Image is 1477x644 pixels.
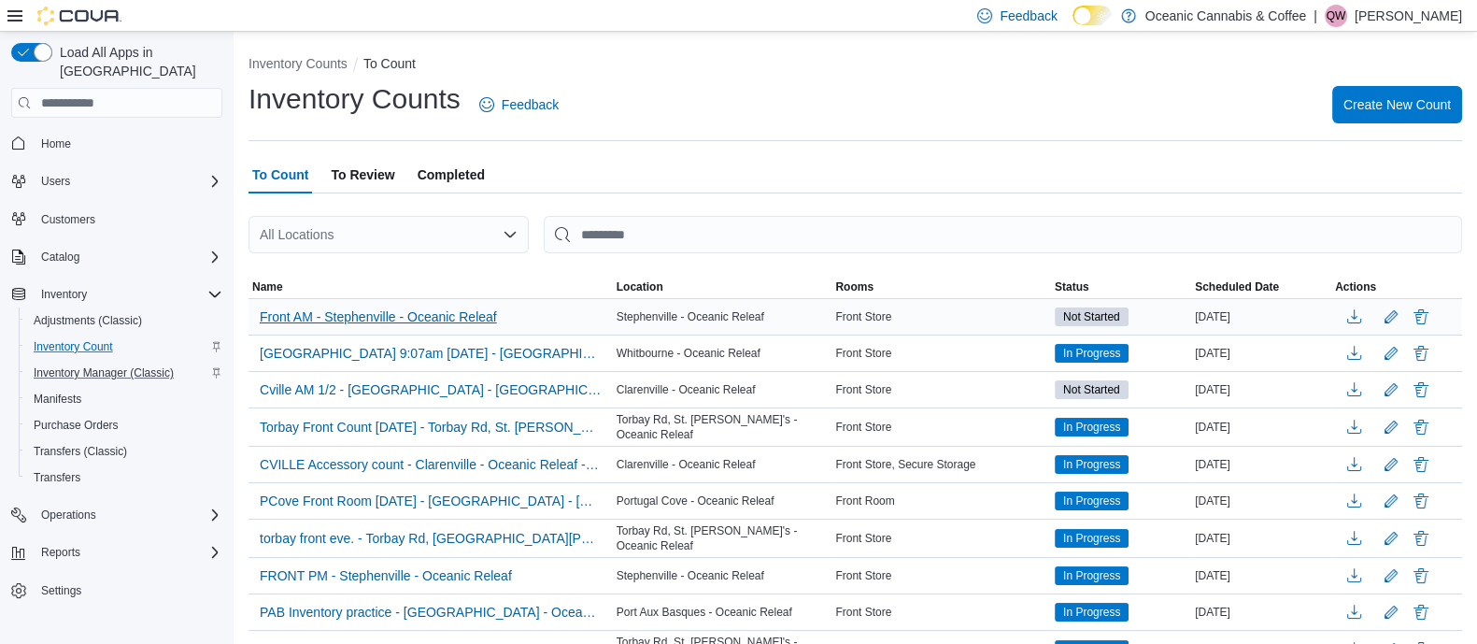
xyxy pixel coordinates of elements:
a: Purchase Orders [26,414,126,436]
button: Inventory [4,281,230,308]
span: In Progress [1063,456,1120,473]
span: In Progress [1063,493,1120,509]
p: Oceanic Cannabis & Coffee [1145,5,1307,27]
button: Delete [1410,601,1432,623]
div: [DATE] [1191,342,1331,365]
button: Operations [34,504,104,526]
span: Inventory [41,287,87,302]
button: Create New Count [1332,86,1462,123]
span: Operations [34,504,222,526]
span: Completed [418,156,485,193]
div: Front Store [831,601,1051,623]
span: Reports [34,541,222,564]
nav: An example of EuiBreadcrumbs [249,54,1462,77]
button: Torbay Front Count [DATE] - Torbay Rd, St. [PERSON_NAME]'s - Oceanic Releaf [252,413,609,441]
p: | [1314,5,1317,27]
span: Purchase Orders [34,418,119,433]
span: Customers [34,208,222,231]
button: Settings [4,577,230,604]
div: [DATE] [1191,306,1331,328]
span: Not Started [1063,308,1120,325]
button: Edit count details [1380,598,1402,626]
button: Edit count details [1380,339,1402,367]
span: In Progress [1055,344,1129,363]
img: Cova [37,7,121,25]
a: Home [34,133,78,155]
button: [GEOGRAPHIC_DATA] 9:07am [DATE] - [GEOGRAPHIC_DATA] - [GEOGRAPHIC_DATA] Releaf [252,339,609,367]
span: Torbay Rd, St. [PERSON_NAME]'s - Oceanic Releaf [617,523,829,553]
span: Reports [41,545,80,560]
span: Cville AM 1/2 - [GEOGRAPHIC_DATA] - [GEOGRAPHIC_DATA] Releaf [260,380,602,399]
span: Feedback [1000,7,1057,25]
a: Adjustments (Classic) [26,309,149,332]
span: Inventory Count [26,336,222,358]
button: Manifests [19,386,230,412]
button: torbay front eve. - Torbay Rd, [GEOGRAPHIC_DATA][PERSON_NAME] - Oceanic Releaf [252,524,609,552]
span: Adjustments (Classic) [34,313,142,328]
button: Home [4,129,230,156]
span: Manifests [26,388,222,410]
button: Delete [1410,453,1432,476]
span: To Review [331,156,394,193]
a: Inventory Count [26,336,121,358]
a: Transfers [26,466,88,489]
button: Catalog [4,244,230,270]
button: Rooms [831,276,1051,298]
span: Home [41,136,71,151]
div: Front Room [831,490,1051,512]
div: [DATE] [1191,601,1331,623]
span: FRONT PM - Stephenville - Oceanic Releaf [260,566,512,585]
button: Users [34,170,78,193]
button: Name [249,276,613,298]
button: FRONT PM - Stephenville - Oceanic Releaf [252,562,519,590]
span: Actions [1335,279,1376,294]
span: Transfers (Classic) [34,444,127,459]
button: Location [613,276,832,298]
button: Operations [4,502,230,528]
button: Scheduled Date [1191,276,1331,298]
a: Feedback [472,86,566,123]
button: Edit count details [1380,451,1402,479]
button: Purchase Orders [19,412,230,438]
span: Load All Apps in [GEOGRAPHIC_DATA] [52,43,222,80]
div: Front Store [831,342,1051,365]
h1: Inventory Counts [249,80,461,118]
span: Not Started [1063,381,1120,398]
button: Reports [4,539,230,565]
span: Stephenville - Oceanic Releaf [617,309,764,324]
span: Inventory Count [34,339,113,354]
button: Adjustments (Classic) [19,308,230,334]
span: In Progress [1063,345,1120,362]
span: To Count [252,156,308,193]
span: In Progress [1055,566,1129,585]
div: [DATE] [1191,527,1331,550]
div: Front Store [831,379,1051,401]
span: Stephenville - Oceanic Releaf [617,568,764,583]
span: In Progress [1063,567,1120,584]
span: Home [34,131,222,154]
button: Status [1051,276,1191,298]
button: Edit count details [1380,413,1402,441]
button: Inventory Count [19,334,230,360]
span: In Progress [1063,530,1120,547]
span: Inventory Manager (Classic) [26,362,222,384]
span: torbay front eve. - Torbay Rd, [GEOGRAPHIC_DATA][PERSON_NAME] - Oceanic Releaf [260,529,602,548]
span: Rooms [835,279,873,294]
a: Transfers (Classic) [26,440,135,463]
button: Catalog [34,246,87,268]
button: Edit count details [1380,524,1402,552]
span: [GEOGRAPHIC_DATA] 9:07am [DATE] - [GEOGRAPHIC_DATA] - [GEOGRAPHIC_DATA] Releaf [260,344,602,363]
p: [PERSON_NAME] [1355,5,1462,27]
span: Adjustments (Classic) [26,309,222,332]
span: QW [1327,5,1346,27]
button: Front AM - Stephenville - Oceanic Releaf [252,303,504,331]
span: Operations [41,508,96,522]
button: Users [4,168,230,194]
div: Quentin White [1325,5,1347,27]
span: Torbay Front Count [DATE] - Torbay Rd, St. [PERSON_NAME]'s - Oceanic Releaf [260,418,602,436]
div: [DATE] [1191,565,1331,587]
button: Transfers [19,465,230,491]
span: Create New Count [1343,95,1451,114]
div: [DATE] [1191,453,1331,476]
input: This is a search bar. After typing your query, hit enter to filter the results lower in the page. [544,216,1462,253]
